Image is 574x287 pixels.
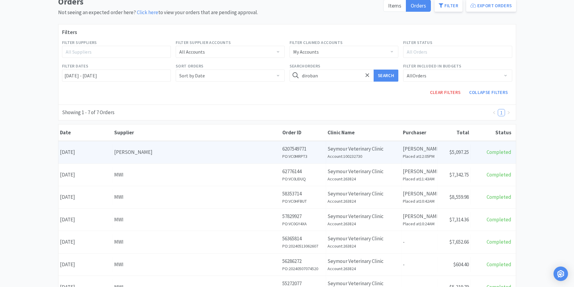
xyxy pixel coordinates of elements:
p: 56286272 [282,257,324,265]
span: $7,314.36 [449,216,469,223]
p: 6207549771 [282,145,324,153]
i: icon: left [492,111,496,114]
p: [PERSON_NAME] [403,190,436,198]
div: [DATE] [58,234,113,250]
div: Showing 1 - 7 of 7 Orders [62,108,114,117]
p: 58353714 [282,190,324,198]
div: [DATE] [58,257,113,272]
h6: PO: VC0GY4XA [282,220,324,227]
label: Filter Suppliers [62,39,97,46]
h3: Filters [62,28,512,37]
label: Filter Supplier Accounts [176,39,231,46]
div: Status [472,129,511,136]
span: Completed [487,239,511,245]
div: All Accounts [179,46,205,58]
div: Purchaser [403,129,436,136]
h6: PO: VC0LIDUQ [282,176,324,182]
div: Order ID [282,129,325,136]
h6: Placed at 10:42AM [403,198,436,204]
p: 62776144 [282,167,324,176]
h6: Placed at 10:24AM [403,220,436,227]
h6: Account: 263824 [328,265,400,272]
h6: PO: VC0HFBUT [282,198,324,204]
div: MWI [114,216,279,224]
div: MWI [114,193,279,201]
div: [DATE] [58,167,113,182]
p: [PERSON_NAME] [403,212,436,220]
div: Sort by Date [179,70,205,81]
h6: PO: 20240513062607 [282,243,324,249]
button: Collapse Filters [465,86,512,98]
label: Filter Status [403,39,432,46]
span: $5,097.25 [449,149,469,155]
span: Orders [411,2,426,9]
div: Supplier [114,129,279,136]
div: Clinic Name [328,129,400,136]
p: Seymour Veterinary Clinic [328,190,400,198]
h6: Account: 263824 [328,243,400,249]
span: Completed [487,216,511,223]
button: Search [374,70,398,82]
span: Completed [487,149,511,155]
span: Items [388,2,401,9]
a: 1 [498,109,505,116]
label: Filter Included in Budgets [403,63,461,69]
div: All Orders [407,49,503,55]
label: Filter Claimed Accounts [290,39,343,46]
span: Completed [487,171,511,178]
div: All Suppliers [66,49,162,55]
button: Clear Filters [426,86,465,98]
span: $604.40 [453,261,469,268]
li: Previous Page [491,109,498,116]
h6: Placed at 12:05PM [403,153,436,160]
h6: Account: 100232730 [328,153,400,160]
label: Sort Orders [176,63,203,69]
span: $8,559.98 [449,194,469,200]
p: [PERSON_NAME] [403,167,436,176]
h6: Placed at 11:43AM [403,176,436,182]
p: Seymour Veterinary Clinic [328,145,400,153]
p: - [403,260,436,269]
div: MWI [114,260,279,269]
div: [DATE] [58,189,113,205]
div: MWI [114,171,279,179]
p: Seymour Veterinary Clinic [328,167,400,176]
p: 56365814 [282,235,324,243]
span: Completed [487,261,511,268]
div: MWI [114,238,279,246]
label: Filter Dates [62,63,89,69]
div: My Accounts [293,46,319,58]
h6: Account: 263824 [328,176,400,182]
li: Next Page [505,109,512,116]
input: Select date range [62,70,171,82]
h6: PO: 20240507074520 [282,265,324,272]
span: $7,652.66 [449,239,469,245]
h6: Account: 263824 [328,198,400,204]
p: Seymour Veterinary Clinic [328,235,400,243]
p: Seymour Veterinary Clinic [328,212,400,220]
div: [DATE] [58,145,113,160]
div: [PERSON_NAME] [114,148,279,156]
h6: Account: 263824 [328,220,400,227]
input: Search for orders [290,70,399,82]
div: [DATE] [58,212,113,227]
div: All Orders [407,70,426,81]
div: Total [439,129,469,136]
span: Completed [487,194,511,200]
div: Date [60,129,111,136]
h6: PO: VC0MRPT3 [282,153,324,160]
span: $7,342.75 [449,171,469,178]
label: Search Orders [290,63,321,69]
p: 57829927 [282,212,324,220]
p: [PERSON_NAME] [403,145,436,153]
i: icon: right [507,111,510,114]
div: Open Intercom Messenger [554,267,568,281]
p: Seymour Veterinary Clinic [328,257,400,265]
p: - [403,238,436,246]
a: Click here [137,9,158,16]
